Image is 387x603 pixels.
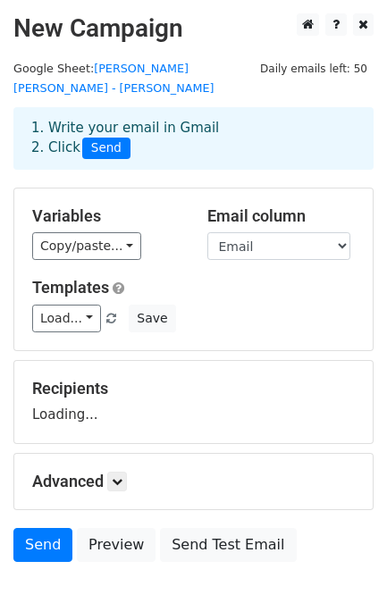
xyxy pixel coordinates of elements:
[254,59,374,79] span: Daily emails left: 50
[32,305,101,332] a: Load...
[18,118,369,159] div: 1. Write your email in Gmail 2. Click
[32,278,109,297] a: Templates
[13,13,374,44] h2: New Campaign
[32,232,141,260] a: Copy/paste...
[13,528,72,562] a: Send
[13,62,215,96] a: [PERSON_NAME] [PERSON_NAME] - [PERSON_NAME]
[32,379,355,398] h5: Recipients
[207,206,356,226] h5: Email column
[82,138,130,159] span: Send
[254,62,374,75] a: Daily emails left: 50
[32,472,355,491] h5: Advanced
[32,206,181,226] h5: Variables
[77,528,156,562] a: Preview
[160,528,296,562] a: Send Test Email
[13,62,215,96] small: Google Sheet:
[129,305,175,332] button: Save
[32,379,355,425] div: Loading...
